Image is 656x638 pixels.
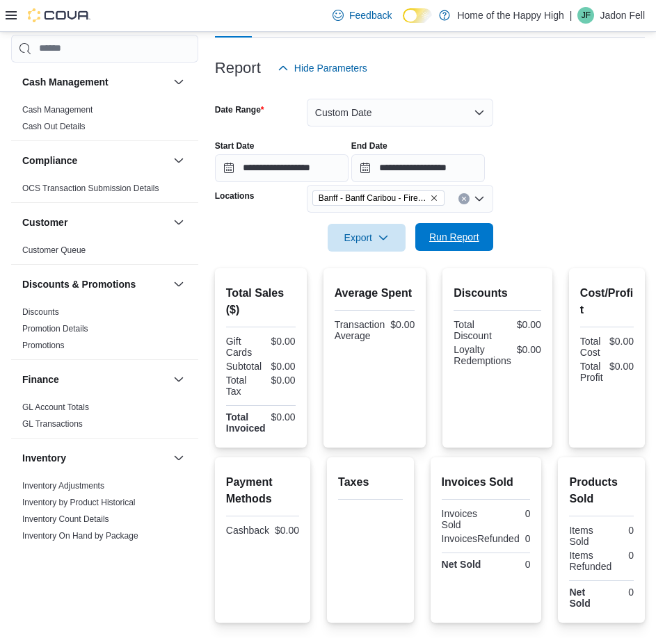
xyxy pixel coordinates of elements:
div: Cashback [226,525,269,536]
button: Inventory [22,451,168,465]
a: Customer Queue [22,245,86,255]
a: Promotions [22,341,65,350]
button: Open list of options [474,193,485,204]
div: Items Refunded [569,550,611,572]
a: Inventory Adjustments [22,481,104,491]
span: Customer Queue [22,245,86,256]
button: Cash Management [22,75,168,89]
span: Cash Out Details [22,121,86,132]
input: Dark Mode [403,8,432,23]
strong: Net Sold [442,559,481,570]
button: Custom Date [307,99,493,126]
a: Inventory Count Details [22,514,109,524]
button: Hide Parameters [272,54,373,82]
span: OCS Transaction Submission Details [22,183,159,194]
span: Promotion Details [22,323,88,334]
div: Subtotal [226,361,262,372]
span: Promotions [22,340,65,351]
div: $0.00 [517,344,541,355]
span: GL Account Totals [22,402,89,413]
label: Start Date [215,140,255,152]
button: Compliance [22,154,168,167]
div: 0 [525,533,531,544]
div: InvoicesRefunded [442,533,520,544]
span: Inventory by Product Historical [22,497,136,508]
span: Hide Parameters [294,61,367,75]
div: 0 [617,550,634,561]
a: GL Transactions [22,419,83,429]
span: JF [582,7,591,24]
button: Export [328,224,406,252]
button: Finance [22,373,168,386]
p: | [570,7,573,24]
div: Jadon Fell [577,7,594,24]
div: Compliance [11,180,198,202]
button: Inventory [170,450,187,466]
h2: Products Sold [569,474,634,507]
div: 0 [489,508,531,519]
h2: Cost/Profit [580,285,634,318]
button: Remove Banff - Banff Caribou - Fire & Flower from selection in this group [430,194,438,202]
label: Locations [215,190,255,202]
div: $0.00 [271,411,296,423]
p: Home of the Happy High [457,7,563,24]
span: Inventory Count Details [22,514,109,525]
span: Discounts [22,306,59,318]
a: GL Account Totals [22,402,89,412]
p: Jadon Fell [600,7,645,24]
h2: Taxes [338,474,403,491]
div: $0.00 [264,336,296,347]
div: $0.00 [264,375,296,386]
span: GL Transactions [22,418,83,430]
h3: Customer [22,215,67,229]
label: Date Range [215,104,264,115]
button: Customer [170,214,187,231]
button: Compliance [170,152,187,169]
div: $0.00 [609,336,634,347]
button: Finance [170,371,187,388]
a: Cash Management [22,105,93,115]
h2: Invoices Sold [442,474,531,491]
div: Total Profit [580,361,604,383]
h3: Inventory [22,451,66,465]
div: Invoices Sold [442,508,483,530]
button: Discounts & Promotions [170,276,187,293]
div: Total Cost [580,336,604,358]
div: Finance [11,399,198,438]
div: 0 [605,525,634,536]
a: OCS Transaction Submission Details [22,183,159,193]
span: Inventory Adjustments [22,480,104,491]
div: $0.00 [275,525,299,536]
button: Run Report [415,223,493,251]
span: Export [336,224,397,252]
button: Discounts & Promotions [22,277,168,291]
button: Customer [22,215,168,229]
span: Cash Management [22,104,93,115]
h3: Compliance [22,154,77,167]
span: Feedback [349,8,392,22]
div: $0.00 [390,319,415,330]
span: Run Report [429,230,479,244]
div: $0.00 [500,319,541,330]
input: Press the down key to open a popover containing a calendar. [215,154,349,182]
span: Inventory On Hand by Package [22,530,138,541]
div: Customer [11,242,198,264]
span: Banff - Banff Caribou - Fire & Flower [319,191,427,205]
label: End Date [351,140,387,152]
div: 0 [605,587,634,598]
input: Press the down key to open a popover containing a calendar. [351,154,485,182]
div: Cash Management [11,101,198,140]
strong: Total Invoiced [226,411,266,434]
div: Gift Cards [226,336,258,358]
button: Cash Management [170,74,187,90]
a: Inventory On Hand by Package [22,531,138,541]
div: $0.00 [609,361,634,372]
button: Clear input [458,193,470,204]
div: $0.00 [267,361,295,372]
div: Transaction Average [335,319,385,341]
a: Inventory by Product Historical [22,498,136,507]
a: Discounts [22,307,59,317]
h2: Payment Methods [226,474,299,507]
div: Total Discount [454,319,495,341]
